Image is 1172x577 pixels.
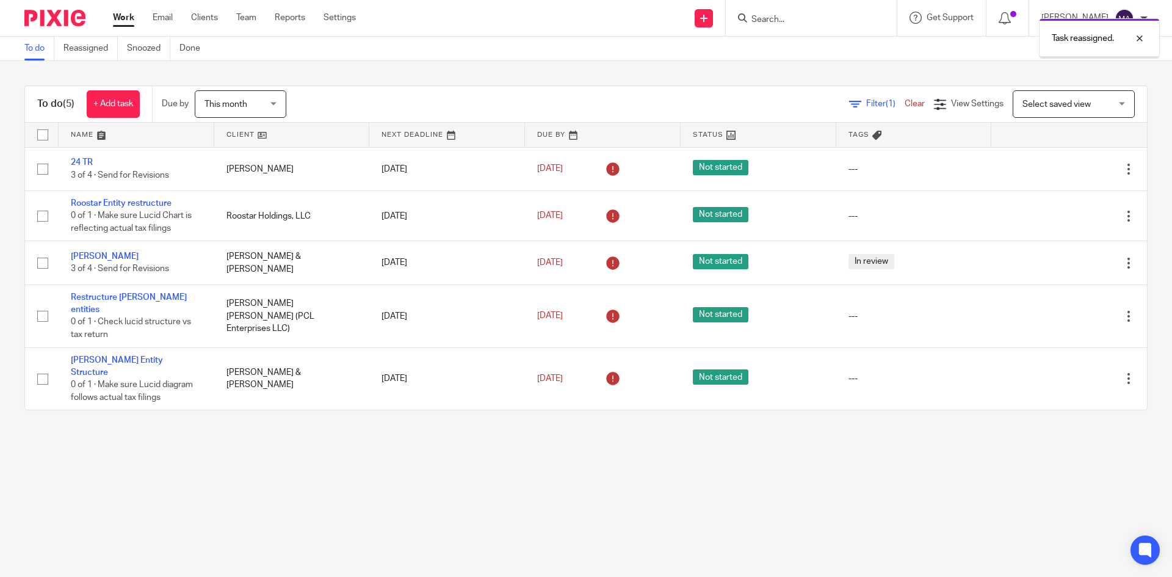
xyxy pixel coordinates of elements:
td: [PERSON_NAME] & [PERSON_NAME] [214,241,370,285]
span: In review [848,254,894,269]
td: [DATE] [369,147,525,191]
a: [PERSON_NAME] [71,252,139,261]
span: Not started [693,369,748,385]
a: 24 TR [71,158,93,167]
span: This month [204,100,247,109]
img: svg%3E [1115,9,1134,28]
span: Select saved view [1022,100,1091,109]
a: Team [236,12,256,24]
a: Clients [191,12,218,24]
a: Done [179,37,209,60]
span: [DATE] [537,374,563,383]
span: (1) [886,100,895,108]
a: Reassigned [63,37,118,60]
img: Pixie [24,10,85,26]
span: 3 of 4 · Send for Revisions [71,265,169,274]
a: Settings [324,12,356,24]
a: [PERSON_NAME] Entity Structure [71,356,163,377]
a: To do [24,37,54,60]
span: Tags [848,131,869,138]
td: [PERSON_NAME] & [PERSON_NAME] [214,347,370,410]
td: [PERSON_NAME] [PERSON_NAME] (PCL Enterprises LLC) [214,285,370,347]
td: [DATE] [369,241,525,285]
a: Clear [905,100,925,108]
span: [DATE] [537,312,563,321]
p: Due by [162,98,189,110]
span: Not started [693,254,748,269]
a: Reports [275,12,305,24]
td: Roostar Holdings, LLC [214,191,370,241]
span: [DATE] [537,165,563,173]
a: + Add task [87,90,140,118]
span: 0 of 1 · Check lucid structure vs tax return [71,318,191,339]
a: Restructure [PERSON_NAME] entities [71,293,187,314]
div: --- [848,163,980,175]
p: Task reassigned. [1052,32,1114,45]
td: [DATE] [369,285,525,347]
span: 0 of 1 · Make sure Lucid diagram follows actual tax filings [71,380,193,402]
a: Work [113,12,134,24]
span: Not started [693,160,748,175]
div: --- [848,372,980,385]
span: [DATE] [537,211,563,220]
span: 3 of 4 · Send for Revisions [71,171,169,180]
td: [DATE] [369,191,525,241]
div: --- [848,210,980,222]
span: 0 of 1 · Make sure Lucid Chart is reflecting actual tax filings [71,212,192,233]
a: Snoozed [127,37,170,60]
a: Roostar Entity restructure [71,199,172,208]
span: Not started [693,207,748,222]
h1: To do [37,98,74,111]
a: Email [153,12,173,24]
span: Filter [866,100,905,108]
span: Not started [693,307,748,322]
td: [PERSON_NAME] [214,147,370,191]
span: (5) [63,99,74,109]
td: [DATE] [369,347,525,410]
div: --- [848,310,980,322]
span: [DATE] [537,258,563,267]
span: View Settings [951,100,1004,108]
